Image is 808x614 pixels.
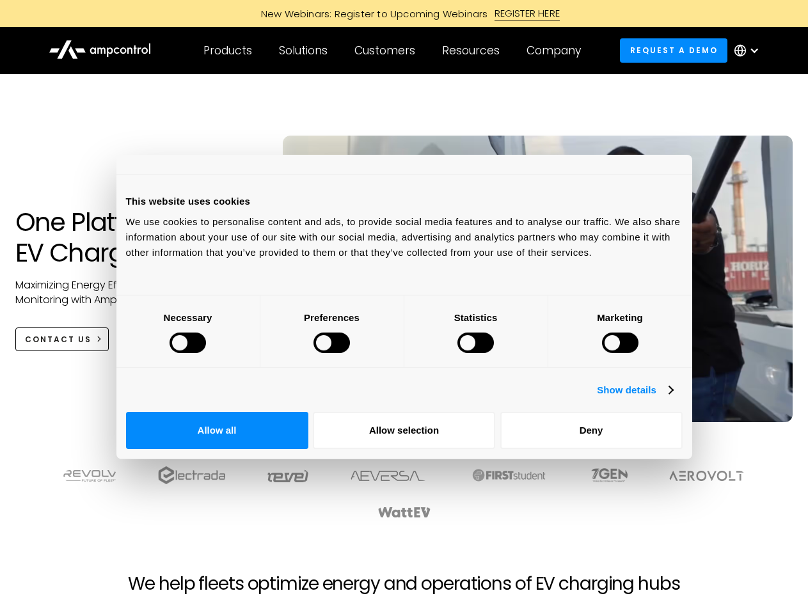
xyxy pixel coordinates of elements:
h1: One Platform for EV Charging Hubs [15,207,258,268]
img: Aerovolt Logo [669,471,745,481]
img: WattEV logo [377,507,431,517]
div: Company [527,43,581,58]
div: Resources [442,43,500,58]
div: Products [203,43,252,58]
img: electrada logo [158,466,225,484]
button: Allow all [126,412,308,449]
div: Customers [354,43,415,58]
a: CONTACT US [15,327,109,351]
button: Allow selection [313,412,495,449]
div: New Webinars: Register to Upcoming Webinars [248,7,495,20]
a: Show details [597,382,672,398]
div: Solutions [279,43,328,58]
div: REGISTER HERE [495,6,560,20]
p: Maximizing Energy Efficiency, Uptime, and 24/7 Monitoring with Ampcontrol Solutions [15,278,258,307]
div: We use cookies to personalise content and ads, to provide social media features and to analyse ou... [126,214,683,260]
div: CONTACT US [25,334,91,345]
div: This website uses cookies [126,194,683,209]
strong: Marketing [597,311,643,322]
a: Request a demo [620,38,727,62]
h2: We help fleets optimize energy and operations of EV charging hubs [128,573,679,595]
strong: Necessary [164,311,212,322]
strong: Preferences [304,311,360,322]
a: New Webinars: Register to Upcoming WebinarsREGISTER HERE [116,6,692,20]
strong: Statistics [454,311,498,322]
button: Deny [500,412,683,449]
